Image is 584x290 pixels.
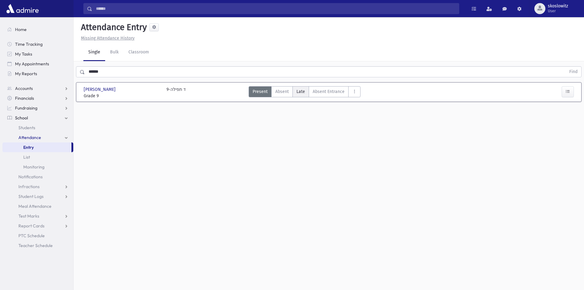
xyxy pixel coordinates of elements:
a: Notifications [2,172,73,182]
span: Attendance [18,135,41,140]
h5: Attendance Entry [78,22,147,33]
span: Present [253,88,268,95]
a: Infractions [2,182,73,191]
span: Late [296,88,305,95]
span: Student Logs [18,194,44,199]
a: Monitoring [2,162,73,172]
span: My Tasks [15,51,32,57]
a: My Appointments [2,59,73,69]
a: List [2,152,73,162]
a: My Tasks [2,49,73,59]
u: Missing Attendance History [81,36,135,41]
span: Students [18,125,35,130]
a: Test Marks [2,211,73,221]
a: Classroom [124,44,154,61]
a: Report Cards [2,221,73,231]
a: Bulk [105,44,124,61]
a: Teacher Schedule [2,241,73,250]
img: AdmirePro [5,2,40,15]
span: Entry [23,145,34,150]
span: List [23,154,30,160]
a: Single [83,44,105,61]
span: Notifications [18,174,43,180]
span: Infractions [18,184,40,189]
span: Meal Attendance [18,203,52,209]
span: User [548,9,568,14]
a: Home [2,25,73,34]
span: skoslowitz [548,4,568,9]
span: [PERSON_NAME] [84,86,117,93]
span: Monitoring [23,164,44,170]
button: Find [566,67,581,77]
span: Teacher Schedule [18,243,53,248]
a: Fundraising [2,103,73,113]
a: Students [2,123,73,133]
div: 9-ד תפילה [166,86,186,99]
a: Time Tracking [2,39,73,49]
span: My Appointments [15,61,49,67]
a: Student Logs [2,191,73,201]
a: My Reports [2,69,73,79]
a: Attendance [2,133,73,142]
span: PTC Schedule [18,233,45,238]
span: Fundraising [15,105,37,111]
span: Home [15,27,27,32]
span: Report Cards [18,223,44,229]
a: Accounts [2,83,73,93]
span: My Reports [15,71,37,76]
a: Entry [2,142,71,152]
div: AttTypes [249,86,361,99]
span: Test Marks [18,213,39,219]
span: School [15,115,28,121]
span: Time Tracking [15,41,43,47]
a: School [2,113,73,123]
a: Meal Attendance [2,201,73,211]
input: Search [92,3,459,14]
a: Financials [2,93,73,103]
span: Accounts [15,86,33,91]
span: Grade 9 [84,93,160,99]
a: PTC Schedule [2,231,73,241]
span: Absent Entrance [313,88,345,95]
span: Absent [275,88,289,95]
span: Financials [15,95,34,101]
a: Missing Attendance History [78,36,135,41]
